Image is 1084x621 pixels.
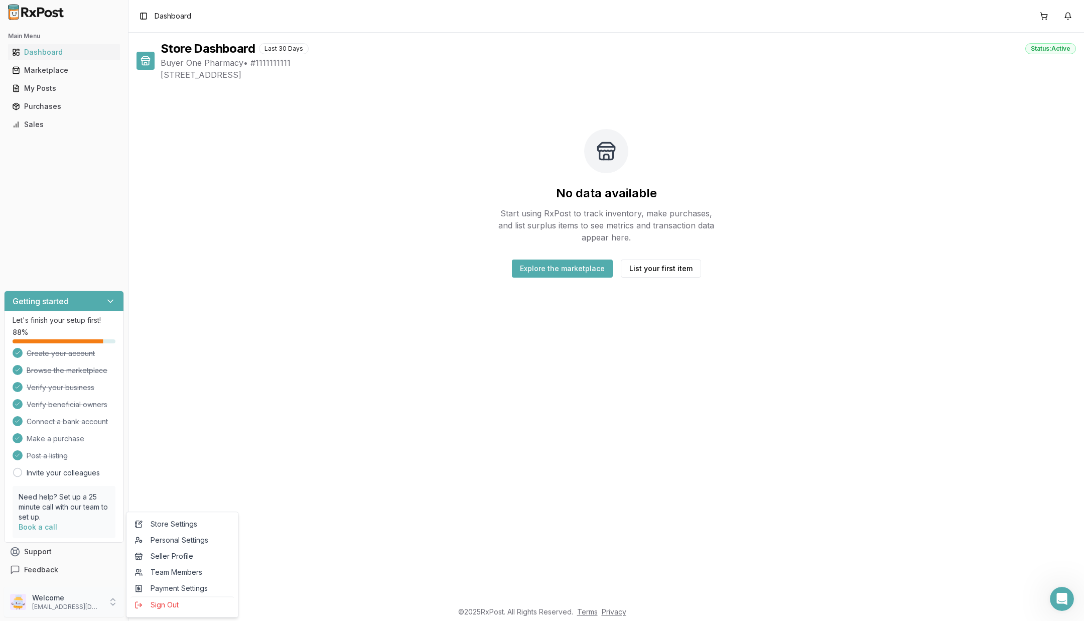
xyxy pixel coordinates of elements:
span: Team Members [134,567,230,577]
img: User avatar [10,594,26,610]
span: Browse the marketplace [27,365,107,376]
span: Dashboard [155,11,191,21]
span: Create your account [27,348,95,358]
button: Purchases [4,98,124,114]
p: Let's finish your setup first! [13,315,115,325]
span: Seller Profile [134,551,230,561]
div: Sales [12,119,116,130]
img: RxPost Logo [4,4,68,20]
button: Explore the marketplace [512,260,613,278]
a: Payment Settings [130,580,234,596]
nav: breadcrumb [155,11,191,21]
span: Post a listing [27,451,68,461]
iframe: Intercom live chat [1050,587,1074,611]
span: Make a purchase [27,434,84,444]
button: List your first item [621,260,701,278]
p: Need help? Set up a 25 minute call with our team to set up. [19,492,109,522]
a: Sales [8,115,120,134]
span: Verify beneficial owners [27,400,107,410]
h1: Store Dashboard [161,41,255,57]
h2: Main Menu [8,32,120,40]
div: Last 30 Days [259,43,309,54]
span: Personal Settings [134,535,230,545]
button: Sign Out [130,596,234,613]
a: Invite your colleagues [27,468,100,478]
button: Dashboard [4,44,124,60]
span: Buyer One Pharmacy • # 1111111111 [161,57,1076,69]
button: Sales [4,116,124,133]
a: Team Members [130,564,234,580]
div: My Posts [12,83,116,93]
button: Feedback [4,561,124,579]
a: Terms [577,607,598,616]
div: Purchases [12,101,116,111]
a: Book a call [19,523,57,531]
button: Support [4,543,124,561]
a: Privacy [602,607,626,616]
p: [EMAIL_ADDRESS][DOMAIN_NAME] [32,603,102,611]
a: Store Settings [130,516,234,532]
h3: Getting started [13,295,69,307]
span: 88 % [13,327,28,337]
p: Start using RxPost to track inventory, make purchases, and list surplus items to see metrics and ... [494,207,719,243]
p: Welcome [32,593,102,603]
div: Status: Active [1025,43,1076,54]
span: Feedback [24,565,58,575]
a: Purchases [8,97,120,115]
div: Marketplace [12,65,116,75]
h2: No data available [556,185,657,201]
button: Marketplace [4,62,124,78]
span: Verify your business [27,383,94,393]
a: Personal Settings [130,532,234,548]
span: Store Settings [134,519,230,529]
a: My Posts [8,79,120,97]
span: Connect a bank account [27,417,108,427]
span: Sign Out [134,600,230,610]
a: Dashboard [8,43,120,61]
span: Payment Settings [134,583,230,593]
div: Dashboard [12,47,116,57]
a: Marketplace [8,61,120,79]
button: My Posts [4,80,124,96]
a: Seller Profile [130,548,234,564]
span: [STREET_ADDRESS] [161,69,1076,81]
